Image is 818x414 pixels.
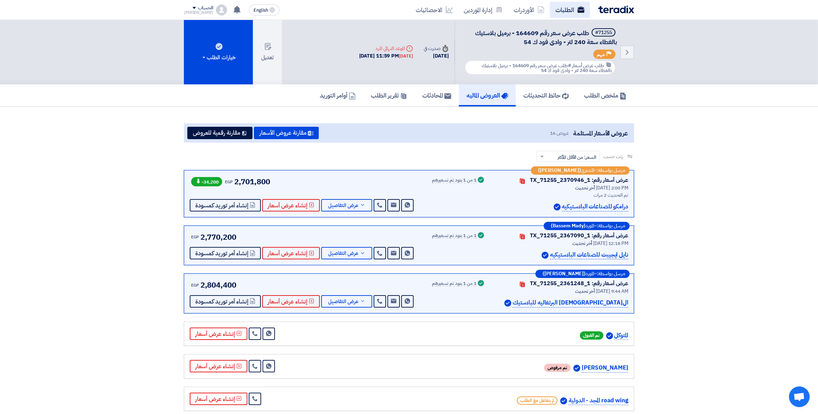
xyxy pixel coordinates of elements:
span: رتب حسب [603,153,623,160]
h5: تقرير الطلب [371,91,407,99]
div: عرض أسعار رقم: TX_71255_2367090_1 [530,231,628,240]
button: إنشاء أمر توريد كمسودة [190,295,261,308]
img: Verified Account [560,397,567,404]
span: المورد [585,224,594,228]
span: عرض التفاصيل [328,251,358,256]
div: – [531,166,630,175]
span: لم يتفاعل مع الطلب [517,396,558,405]
b: (Bassem Mady) [551,224,585,228]
div: – [535,270,630,278]
div: الحساب [198,5,213,11]
span: عروض الأسعار المستلمة [573,128,628,138]
img: Verified Account [504,300,511,307]
span: إنشاء أمر توريد كمسودة [195,251,248,256]
span: طلب عرض سعر رقم 164609 - برميل بلاستيك بالغطاء سعة 240 لتر - وادى فود ك 54 [475,28,617,46]
button: إنشاء عرض أسعار [190,328,247,340]
h5: المحادثات [422,91,451,99]
button: تعديل [253,20,282,84]
b: ([PERSON_NAME]) [543,271,585,276]
div: [DATE] [399,53,413,60]
a: ملخص الطلب [576,84,634,106]
button: إنشاء أمر توريد كمسودة [190,247,261,259]
div: Open chat [789,386,810,407]
span: المورد [585,271,594,276]
span: 2,770,200 [200,231,236,243]
span: [DATE] 12:18 PM [593,240,628,247]
span: إنشاء عرض أسعار [268,251,307,256]
span: #طلب عرض سعر رقم 164609 - برميل بلاستيك بالغطاء سعة 240 لتر - وادى فود ك 54 [482,62,612,74]
span: [DATE] 9:44 AM [596,288,628,295]
span: EGP [191,234,199,240]
h5: أوامر التوريد [320,91,356,99]
span: تم القبول [580,331,603,340]
span: EGP [191,282,199,288]
span: مرسل بواسطة: [597,168,625,173]
p: road wing المجد - الدولية [569,396,628,405]
img: Verified Account [606,332,613,339]
b: ([PERSON_NAME]) [538,168,581,173]
div: الموعد النهائي للرد [359,45,413,52]
a: المحادثات [415,84,459,106]
button: إنشاء عرض أسعار [262,247,320,259]
div: خيارات الطلب [201,53,236,62]
div: صدرت في [424,45,449,52]
button: مقارنة عروض الأسعار [254,127,319,139]
h5: حائط التحديثات [523,91,569,99]
span: عرض التفاصيل [328,203,358,208]
span: 2,804,400 [200,279,236,291]
div: [DATE] [424,52,449,60]
button: عرض التفاصيل [321,199,372,211]
a: إدارة الموردين [458,2,508,18]
span: عرض التفاصيل [328,299,358,304]
button: مقارنة رقمية للعروض [187,127,253,139]
button: إنشاء عرض أسعار [262,199,320,211]
div: – [544,222,630,230]
span: أخر تحديث [575,184,595,192]
p: المتوكل [614,331,628,340]
span: 2,701,800 [234,176,270,187]
button: إنشاء عرض أسعار [190,360,247,372]
a: أوامر التوريد [312,84,363,106]
p: درامكو للصناعات البلاستيكيه [562,202,628,211]
button: إنشاء أمر توريد كمسودة [190,199,261,211]
span: المشتري [581,168,594,173]
button: عرض التفاصيل [321,247,372,259]
span: إنشاء عرض أسعار [268,203,307,208]
h5: ملخص الطلب [584,91,627,99]
div: [DATE] 11:59 PM [359,52,413,60]
img: Verified Account [542,252,549,259]
span: English [254,8,268,13]
span: تم مرفوض [544,364,571,372]
button: إنشاء عرض أسعار [190,393,247,405]
div: تم التحديث 2 مرات [494,192,628,199]
h5: العروض الماليه [466,91,508,99]
a: الطلبات [550,2,590,18]
div: 1 من 1 بنود تم تسعيرهم [432,281,476,287]
span: مهم [597,51,605,58]
button: عرض التفاصيل [321,295,372,308]
div: عرض أسعار رقم: TX_71255_2361248_1 [530,279,628,288]
span: مرسل بواسطة: [597,271,625,276]
img: profile_test.png [216,4,227,15]
span: أخر تحديث [575,288,595,295]
p: [PERSON_NAME] [582,363,628,373]
a: حائط التحديثات [516,84,576,106]
button: إنشاء عرض أسعار [262,295,320,308]
p: نايل ايجيبت للصناعات البلاستيكيه [550,250,628,260]
a: تقرير الطلب [363,84,415,106]
div: 1 من 1 بنود تم تسعيرهم [432,178,476,183]
p: ال[DEMOGRAPHIC_DATA] البرتغاليه للبلاستيك [513,298,628,308]
span: مرسل بواسطة: [597,224,625,228]
span: إنشاء أمر توريد كمسودة [195,299,248,304]
div: #71255 [595,30,612,35]
div: 1 من 1 بنود تم تسعيرهم [432,233,476,239]
div: عرض أسعار رقم: TX_71255_2370946_1 [530,176,628,184]
button: English [249,4,279,15]
a: العروض الماليه [459,84,516,106]
button: خيارات الطلب [184,20,253,84]
span: عروض 16 [550,130,569,137]
span: السعر: من الأقل للأكثر [558,154,596,161]
a: الأوردرات [508,2,550,18]
span: أخر تحديث [572,240,592,247]
span: إنشاء عرض أسعار [268,299,307,304]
